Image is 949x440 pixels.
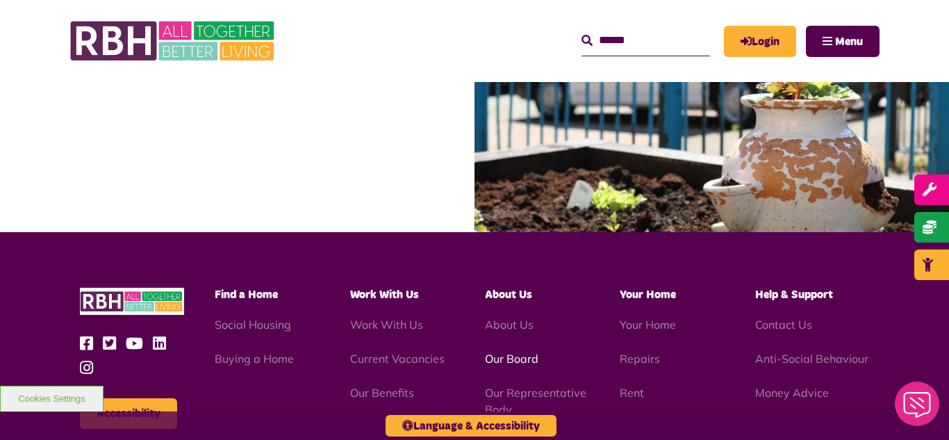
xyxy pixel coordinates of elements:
[215,318,291,332] a: Social Housing - open in a new tab
[835,36,863,47] span: Menu
[215,289,278,300] span: Find a Home
[350,352,445,366] a: Current Vacancies
[620,318,676,332] a: Your Home
[620,289,676,300] span: Your Home
[80,398,177,429] button: Accessibility
[581,26,710,56] input: Search
[620,386,644,400] a: Rent
[485,352,538,366] a: Our Board
[350,289,419,300] span: Work With Us
[350,386,414,400] a: Our Benefits
[485,289,532,300] span: About Us
[620,352,660,366] a: Repairs
[755,289,833,300] span: Help & Support
[485,318,534,332] a: About Us
[886,377,949,440] iframe: Netcall Web Assistant for live chat
[755,352,868,366] a: Anti-Social Behaviour
[724,26,796,57] a: MyRBH
[69,14,278,68] img: RBH
[755,386,829,400] a: Money Advice
[215,352,294,366] a: Buying a Home
[80,288,184,315] img: RBH
[350,318,423,332] a: Work With Us
[755,318,812,332] a: Contact Us
[386,415,556,437] button: Language & Accessibility
[485,386,586,416] a: Our Representative Body
[806,26,880,57] button: Navigation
